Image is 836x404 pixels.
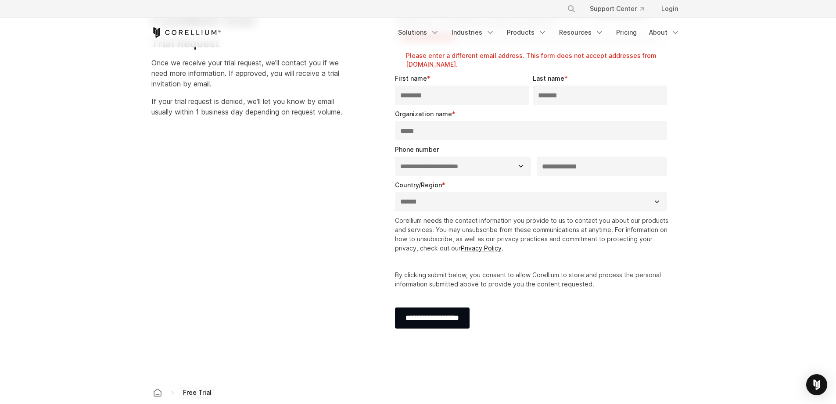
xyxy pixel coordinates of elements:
a: Pricing [611,25,642,40]
a: Support Center [583,1,651,17]
div: Navigation Menu [556,1,685,17]
p: By clicking submit below, you consent to allow Corellium to store and process the personal inform... [395,270,671,289]
span: First name [395,75,427,82]
span: Organization name [395,110,452,118]
p: Corellium needs the contact information you provide to us to contact you about our products and s... [395,216,671,253]
div: Open Intercom Messenger [806,374,827,395]
a: Corellium home [150,386,165,399]
a: About [644,25,685,40]
div: Navigation Menu [393,25,685,40]
span: Last name [533,75,564,82]
a: Login [654,1,685,17]
a: Privacy Policy [461,244,502,252]
a: Resources [554,25,609,40]
a: Industries [446,25,500,40]
span: Once we receive your trial request, we'll contact you if we need more information. If approved, y... [151,58,339,88]
a: Corellium Home [151,27,221,38]
span: Free Trial [179,386,215,399]
a: Solutions [393,25,445,40]
a: Products [502,25,552,40]
span: If your trial request is denied, we'll let you know by email usually within 1 business day depend... [151,97,342,116]
span: Phone number [395,146,439,153]
label: Please enter a different email address. This form does not accept addresses from [DOMAIN_NAME]. [406,51,671,69]
button: Search [563,1,579,17]
span: Country/Region [395,181,442,189]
